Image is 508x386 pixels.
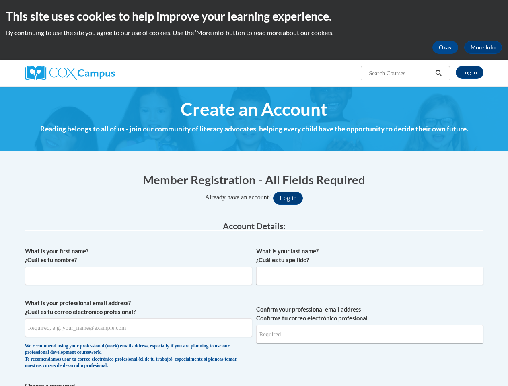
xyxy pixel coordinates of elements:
[25,343,252,370] div: We recommend using your professional (work) email address, especially if you are planning to use ...
[368,68,432,78] input: Search Courses
[25,66,115,80] img: Cox Campus
[6,8,502,24] h2: This site uses cookies to help improve your learning experience.
[6,28,502,37] p: By continuing to use the site you agree to our use of cookies. Use the ‘More info’ button to read...
[205,194,272,201] span: Already have an account?
[456,66,483,79] a: Log In
[25,124,483,134] h4: Reading belongs to all of us - join our community of literacy advocates, helping every child have...
[25,267,252,285] input: Metadata input
[181,99,327,120] span: Create an Account
[273,192,303,205] button: Log in
[432,68,444,78] button: Search
[25,247,252,265] label: What is your first name? ¿Cuál es tu nombre?
[223,221,286,231] span: Account Details:
[25,171,483,188] h1: Member Registration - All Fields Required
[256,267,483,285] input: Metadata input
[25,299,252,316] label: What is your professional email address? ¿Cuál es tu correo electrónico profesional?
[256,247,483,265] label: What is your last name? ¿Cuál es tu apellido?
[256,305,483,323] label: Confirm your professional email address Confirma tu correo electrónico profesional.
[432,41,458,54] button: Okay
[464,41,502,54] a: More Info
[25,318,252,337] input: Metadata input
[256,325,483,343] input: Required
